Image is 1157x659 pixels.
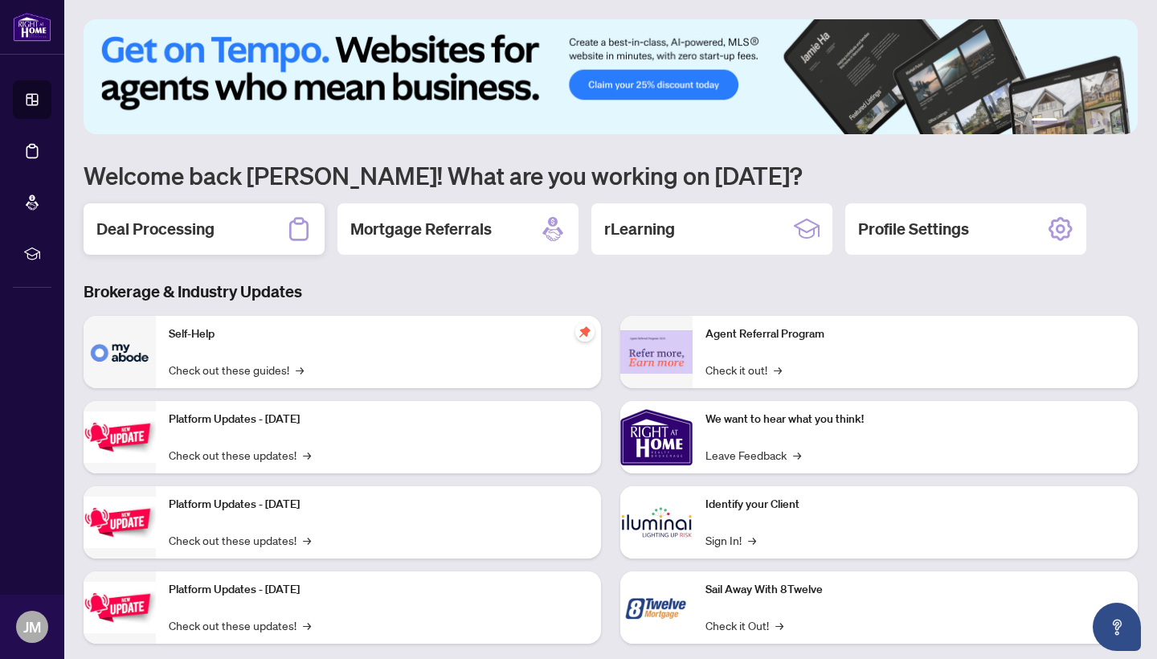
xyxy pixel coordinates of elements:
[620,571,693,644] img: Sail Away With 8Twelve
[169,581,588,599] p: Platform Updates - [DATE]
[705,616,783,634] a: Check it Out!→
[1115,118,1122,125] button: 6
[84,497,156,547] img: Platform Updates - July 8, 2025
[303,616,311,634] span: →
[84,19,1138,134] img: Slide 0
[303,531,311,549] span: →
[705,325,1125,343] p: Agent Referral Program
[705,361,782,379] a: Check it out!→
[296,361,304,379] span: →
[169,325,588,343] p: Self-Help
[1077,118,1083,125] button: 3
[169,496,588,514] p: Platform Updates - [DATE]
[705,411,1125,428] p: We want to hear what you think!
[775,616,783,634] span: →
[84,582,156,632] img: Platform Updates - June 23, 2025
[620,330,693,375] img: Agent Referral Program
[169,411,588,428] p: Platform Updates - [DATE]
[169,531,311,549] a: Check out these updates!→
[774,361,782,379] span: →
[1064,118,1070,125] button: 2
[620,401,693,473] img: We want to hear what you think!
[169,616,311,634] a: Check out these updates!→
[620,486,693,559] img: Identify your Client
[169,361,304,379] a: Check out these guides!→
[604,218,675,240] h2: rLearning
[169,446,311,464] a: Check out these updates!→
[1093,603,1141,651] button: Open asap
[96,218,215,240] h2: Deal Processing
[1032,118,1057,125] button: 1
[350,218,492,240] h2: Mortgage Referrals
[748,531,756,549] span: →
[84,280,1138,303] h3: Brokerage & Industry Updates
[705,496,1125,514] p: Identify your Client
[84,411,156,462] img: Platform Updates - July 21, 2025
[793,446,801,464] span: →
[303,446,311,464] span: →
[84,316,156,388] img: Self-Help
[705,446,801,464] a: Leave Feedback→
[705,581,1125,599] p: Sail Away With 8Twelve
[13,12,51,42] img: logo
[23,616,41,638] span: JM
[705,531,756,549] a: Sign In!→
[858,218,969,240] h2: Profile Settings
[575,322,595,342] span: pushpin
[1102,118,1109,125] button: 5
[1090,118,1096,125] button: 4
[84,160,1138,190] h1: Welcome back [PERSON_NAME]! What are you working on [DATE]?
